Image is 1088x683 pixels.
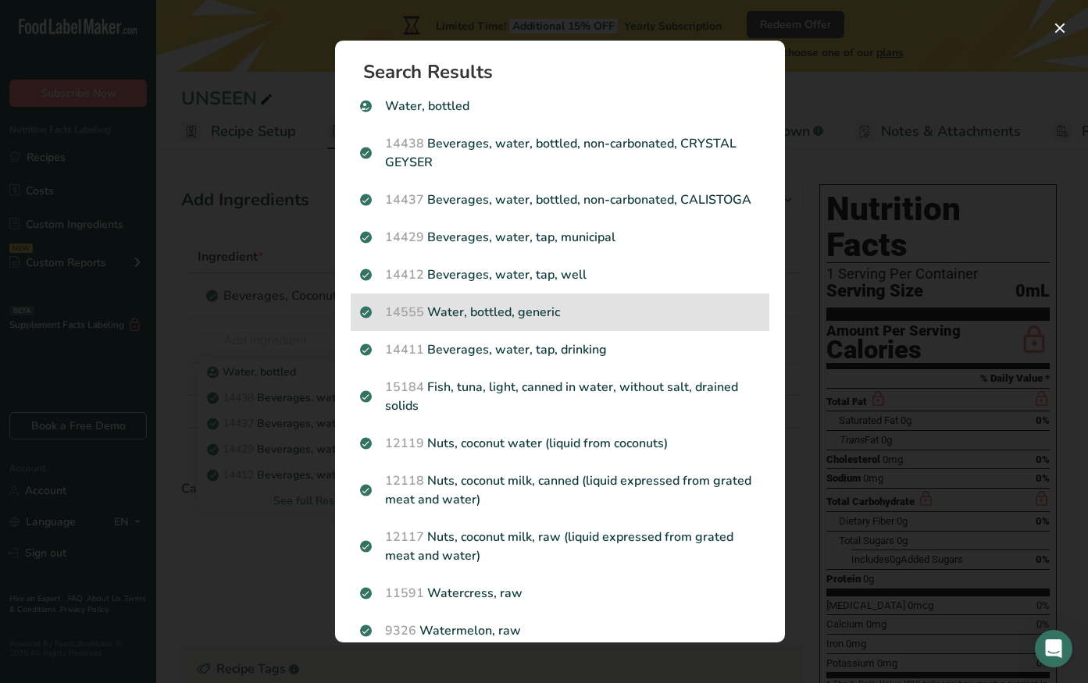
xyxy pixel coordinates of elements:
p: Water, bottled [360,97,760,116]
p: Beverages, water, bottled, non-carbonated, CALISTOGA [360,190,760,209]
p: Nuts, coconut water (liquid from coconuts) [360,434,760,453]
p: Nuts, coconut milk, canned (liquid expressed from grated meat and water) [360,471,760,509]
span: 14437 [385,191,424,208]
h1: Search Results [363,62,769,81]
p: Watercress, raw [360,584,760,603]
div: Open Intercom Messenger [1035,630,1072,667]
span: 12117 [385,528,424,546]
p: Nuts, coconut milk, raw (liquid expressed from grated meat and water) [360,528,760,565]
span: 12119 [385,435,424,452]
p: Water, bottled, generic [360,303,760,322]
p: Beverages, water, tap, drinking [360,340,760,359]
span: 12118 [385,472,424,489]
p: Fish, tuna, light, canned in water, without salt, drained solids [360,378,760,415]
span: 11591 [385,585,424,602]
p: Beverages, water, bottled, non-carbonated, CRYSTAL GEYSER [360,134,760,172]
span: 14412 [385,266,424,283]
p: Beverages, water, tap, municipal [360,228,760,247]
span: 14411 [385,341,424,358]
span: 14438 [385,135,424,152]
p: Watermelon, raw [360,621,760,640]
span: 15184 [385,379,424,396]
span: 14555 [385,304,424,321]
p: Beverages, water, tap, well [360,265,760,284]
span: 14429 [385,229,424,246]
span: 9326 [385,622,416,639]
